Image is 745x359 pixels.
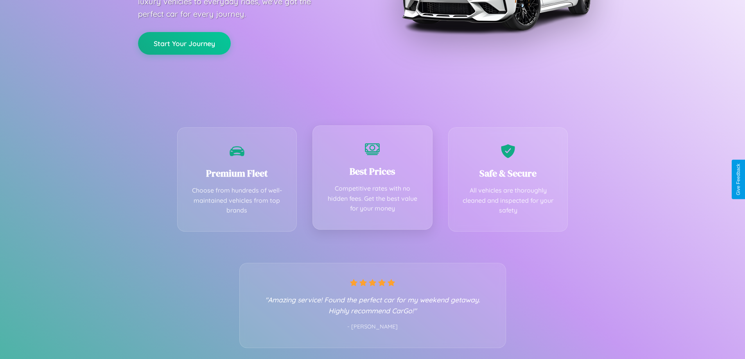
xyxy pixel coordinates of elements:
p: Choose from hundreds of well-maintained vehicles from top brands [189,186,285,216]
p: Competitive rates with no hidden fees. Get the best value for your money [325,184,420,214]
p: - [PERSON_NAME] [255,322,490,332]
h3: Best Prices [325,165,420,178]
h3: Safe & Secure [460,167,556,180]
div: Give Feedback [736,164,741,195]
h3: Premium Fleet [189,167,285,180]
p: All vehicles are thoroughly cleaned and inspected for your safety [460,186,556,216]
button: Start Your Journey [138,32,231,55]
p: "Amazing service! Found the perfect car for my weekend getaway. Highly recommend CarGo!" [255,294,490,316]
